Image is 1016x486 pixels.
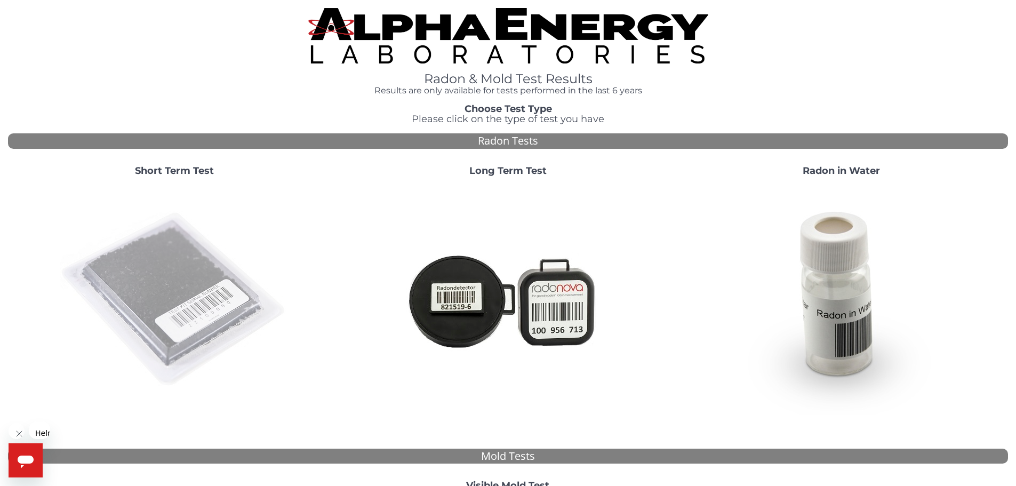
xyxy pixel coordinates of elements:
img: ShortTerm.jpg [60,185,289,415]
img: TightCrop.jpg [308,8,708,63]
iframe: Button to launch messaging window [9,443,43,477]
strong: Radon in Water [803,165,880,177]
h4: Results are only available for tests performed in the last 6 years [308,86,708,95]
img: Radtrak2vsRadtrak3.jpg [393,185,622,415]
iframe: Message from company [29,421,50,439]
img: RadoninWater.jpg [726,185,956,415]
strong: Short Term Test [135,165,214,177]
div: Radon Tests [8,133,1008,149]
strong: Long Term Test [469,165,547,177]
strong: Choose Test Type [465,103,552,115]
span: Please click on the type of test you have [412,113,604,125]
span: Help [6,7,23,16]
div: Mold Tests [8,449,1008,464]
iframe: Close message [9,423,25,439]
h1: Radon & Mold Test Results [308,72,708,86]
